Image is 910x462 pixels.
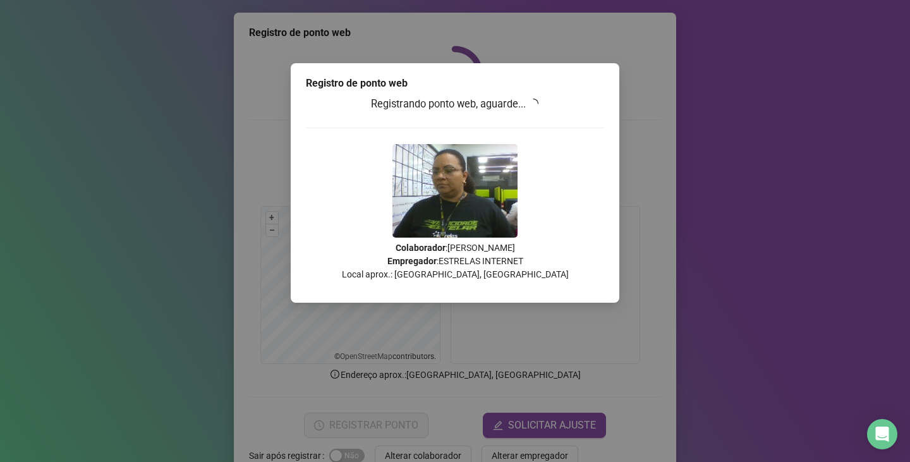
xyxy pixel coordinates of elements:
span: loading [528,98,540,109]
strong: Colaborador [396,243,446,253]
strong: Empregador [387,256,437,266]
div: Registro de ponto web [306,76,604,91]
div: Open Intercom Messenger [867,419,897,449]
p: : [PERSON_NAME] : ESTRELAS INTERNET Local aprox.: [GEOGRAPHIC_DATA], [GEOGRAPHIC_DATA] [306,241,604,281]
img: 9k= [392,144,518,238]
h3: Registrando ponto web, aguarde... [306,96,604,112]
